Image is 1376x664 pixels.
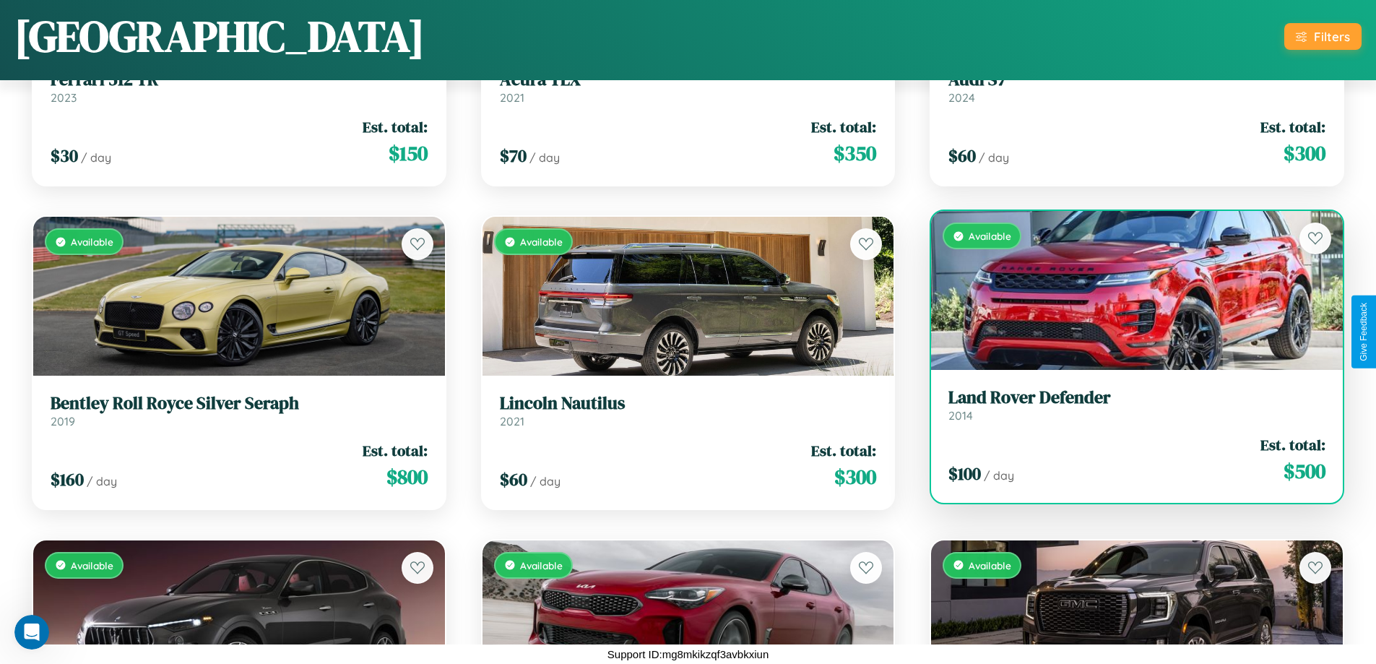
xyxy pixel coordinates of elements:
[1314,29,1350,44] div: Filters
[71,559,113,572] span: Available
[811,440,876,461] span: Est. total:
[520,236,563,248] span: Available
[81,150,111,165] span: / day
[607,644,769,664] p: Support ID: mg8mkikzqf3avbkxiun
[1260,434,1325,455] span: Est. total:
[51,144,78,168] span: $ 30
[530,474,561,488] span: / day
[979,150,1009,165] span: / day
[834,139,876,168] span: $ 350
[500,69,877,90] h3: Acura TLX
[948,387,1325,408] h3: Land Rover Defender
[948,462,981,486] span: $ 100
[969,230,1011,242] span: Available
[500,90,524,105] span: 2021
[948,387,1325,423] a: Land Rover Defender2014
[948,408,973,423] span: 2014
[51,393,428,428] a: Bentley Roll Royce Silver Seraph2019
[500,393,877,414] h3: Lincoln Nautilus
[1284,23,1362,50] button: Filters
[14,615,49,650] iframe: Intercom live chat
[71,236,113,248] span: Available
[1260,116,1325,137] span: Est. total:
[948,69,1325,105] a: Audi S72024
[51,414,75,428] span: 2019
[500,393,877,428] a: Lincoln Nautilus2021
[948,90,975,105] span: 2024
[51,393,428,414] h3: Bentley Roll Royce Silver Seraph
[500,69,877,105] a: Acura TLX2021
[51,69,428,90] h3: Ferrari 512 TR
[389,139,428,168] span: $ 150
[1359,303,1369,361] div: Give Feedback
[51,90,77,105] span: 2023
[834,462,876,491] span: $ 300
[500,414,524,428] span: 2021
[51,69,428,105] a: Ferrari 512 TR2023
[500,144,527,168] span: $ 70
[1284,139,1325,168] span: $ 300
[500,467,527,491] span: $ 60
[363,440,428,461] span: Est. total:
[948,144,976,168] span: $ 60
[948,69,1325,90] h3: Audi S7
[51,467,84,491] span: $ 160
[87,474,117,488] span: / day
[529,150,560,165] span: / day
[520,559,563,572] span: Available
[984,468,1014,483] span: / day
[363,116,428,137] span: Est. total:
[969,559,1011,572] span: Available
[386,462,428,491] span: $ 800
[1284,457,1325,486] span: $ 500
[811,116,876,137] span: Est. total:
[14,7,425,66] h1: [GEOGRAPHIC_DATA]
